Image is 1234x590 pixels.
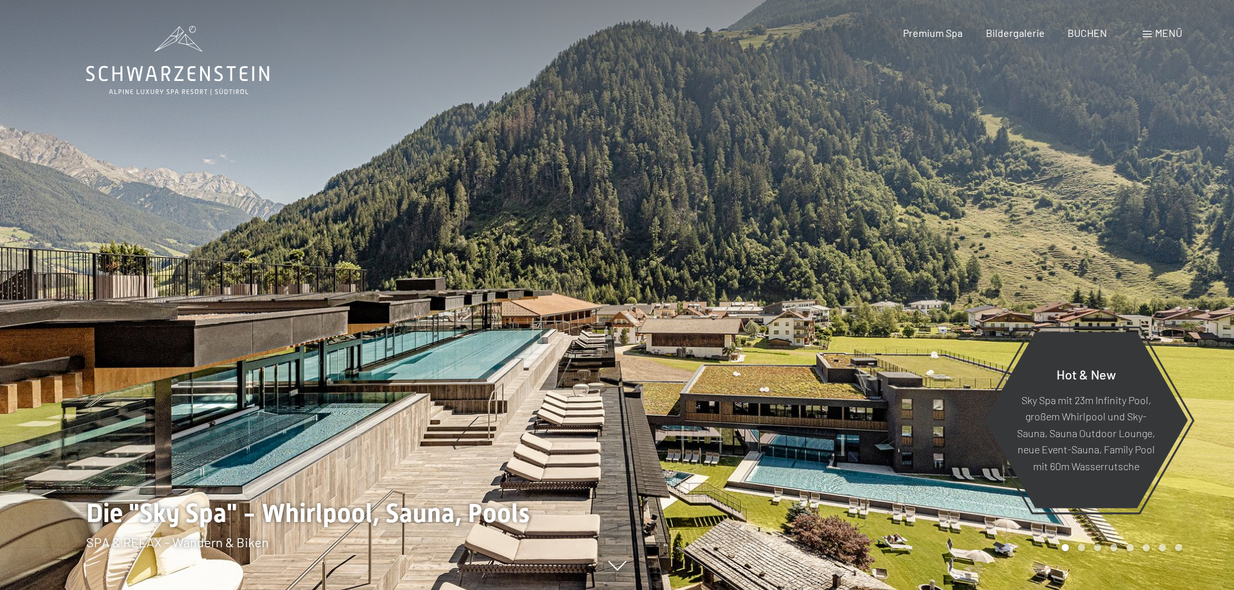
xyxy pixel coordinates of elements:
a: Premium Spa [903,27,963,39]
div: Carousel Page 4 [1110,544,1117,551]
div: Carousel Page 7 [1159,544,1166,551]
div: Carousel Page 1 (Current Slide) [1062,544,1069,551]
div: Carousel Page 3 [1094,544,1101,551]
a: BUCHEN [1068,27,1107,39]
div: Carousel Pagination [1057,544,1182,551]
span: Menü [1155,27,1182,39]
div: Carousel Page 2 [1078,544,1085,551]
p: Sky Spa mit 23m Infinity Pool, großem Whirlpool und Sky-Sauna, Sauna Outdoor Lounge, neue Event-S... [1016,391,1156,474]
a: Bildergalerie [986,27,1045,39]
a: Hot & New Sky Spa mit 23m Infinity Pool, großem Whirlpool und Sky-Sauna, Sauna Outdoor Lounge, ne... [983,331,1189,509]
div: Carousel Page 5 [1126,544,1134,551]
span: Hot & New [1057,366,1116,381]
div: Carousel Page 8 [1175,544,1182,551]
div: Carousel Page 6 [1143,544,1150,551]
